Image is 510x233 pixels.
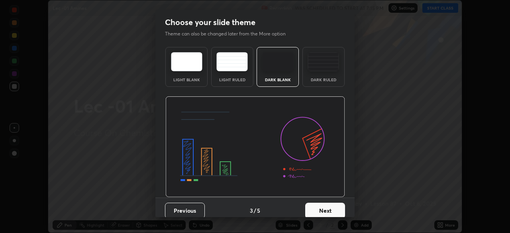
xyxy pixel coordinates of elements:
p: Theme can also be changed later from the More option [165,30,294,37]
div: Dark Ruled [308,78,339,82]
h4: 3 [250,206,253,215]
h2: Choose your slide theme [165,17,255,27]
div: Light Ruled [216,78,248,82]
img: lightTheme.e5ed3b09.svg [171,52,202,71]
img: darkTheme.f0cc69e5.svg [262,52,294,71]
h4: / [254,206,256,215]
h4: 5 [257,206,260,215]
img: lightRuledTheme.5fabf969.svg [216,52,248,71]
div: Light Blank [171,78,202,82]
div: Dark Blank [262,78,294,82]
button: Previous [165,203,205,219]
img: darkRuledTheme.de295e13.svg [308,52,339,71]
img: darkThemeBanner.d06ce4a2.svg [165,96,345,198]
button: Next [305,203,345,219]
